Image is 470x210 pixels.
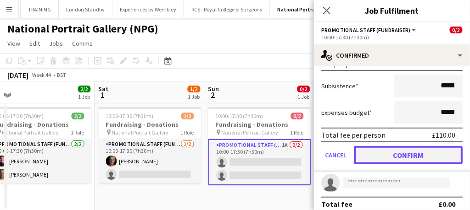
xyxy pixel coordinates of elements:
[208,139,311,185] app-card-role: Promotional Staff (Fundraiser)1A0/210:00-17:30 (7h30m)
[321,27,418,33] button: Promotional Staff (Fundraiser)
[4,38,24,49] a: View
[321,27,410,33] span: Promotional Staff (Fundraiser)
[99,120,201,129] h3: Fundraising - Donations
[184,0,270,18] button: RCS - Royal College of Surgeons
[78,93,90,100] div: 1 Job
[97,90,109,100] span: 1
[321,108,372,117] label: Expenses budget
[99,107,201,183] app-job-card: 10:00-17:30 (7h30m)1/2Fundraising - Donations National Portrait Gallery1 RolePromotional Staff (F...
[181,129,194,136] span: 1 Role
[59,0,112,18] button: London Standby
[7,22,158,36] h1: National Portrait Gallery (NPG)
[450,27,463,33] span: 0/2
[112,129,169,136] span: National Portrait Gallery
[72,39,93,48] span: Comms
[314,5,470,16] h3: Job Fulfilment
[297,86,310,92] span: 0/2
[21,0,59,18] button: TRAINING
[7,70,28,80] div: [DATE]
[68,38,96,49] a: Comms
[222,129,279,136] span: National Portrait Gallery
[57,71,66,78] div: BST
[321,82,358,90] label: Subsistence
[181,113,194,119] span: 1/2
[49,39,63,48] span: Jobs
[71,129,84,136] span: 1 Role
[2,129,59,136] span: National Portrait Gallery
[208,120,311,129] h3: Fundraising - Donations
[432,130,455,140] div: £110.00
[30,71,53,78] span: Week 44
[106,113,154,119] span: 10:00-17:30 (7h30m)
[207,90,219,100] span: 2
[26,38,44,49] a: Edit
[291,129,304,136] span: 1 Role
[99,139,201,183] app-card-role: Promotional Staff (Fundraiser)1/210:00-17:30 (7h30m)[PERSON_NAME]
[354,146,463,164] button: Confirm
[270,0,360,18] button: National Portrait Gallery (NPG)
[321,199,352,209] div: Total fee
[78,86,91,92] span: 2/2
[216,113,263,119] span: 10:00-17:30 (7h30m)
[29,39,40,48] span: Edit
[298,93,310,100] div: 1 Job
[188,86,201,92] span: 1/2
[112,0,184,18] button: Experiences by Wembley
[188,93,200,100] div: 1 Job
[208,85,219,93] span: Sun
[321,130,386,140] div: Total fee per person
[7,39,20,48] span: View
[321,146,350,164] button: Cancel
[99,85,109,93] span: Sat
[321,34,463,41] div: 10:00-17:30 (7h30m)
[438,199,455,209] div: £0.00
[291,113,304,119] span: 0/2
[314,44,470,66] div: Confirmed
[45,38,67,49] a: Jobs
[208,107,311,185] app-job-card: 10:00-17:30 (7h30m)0/2Fundraising - Donations National Portrait Gallery1 RolePromotional Staff (F...
[72,113,84,119] span: 2/2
